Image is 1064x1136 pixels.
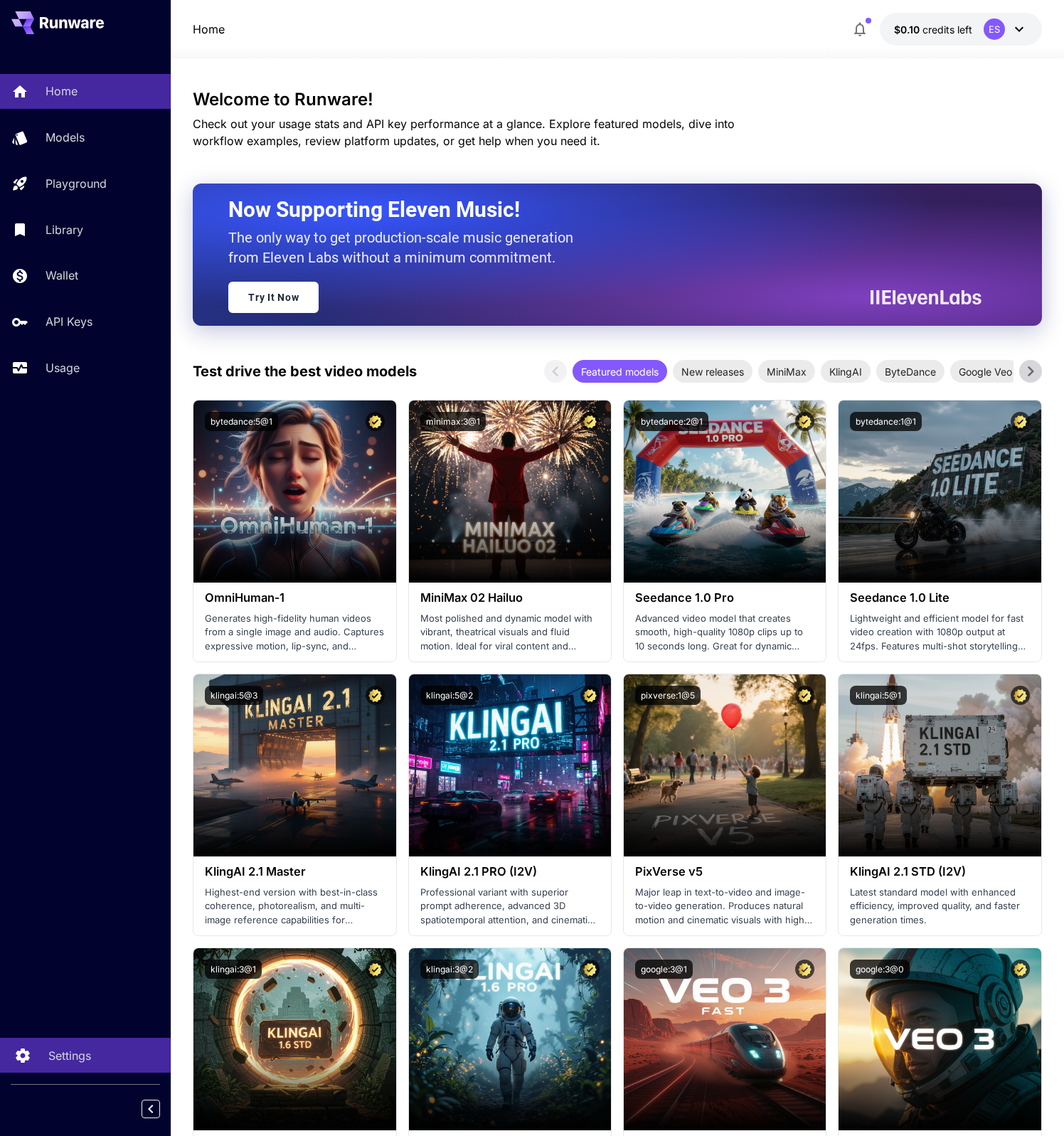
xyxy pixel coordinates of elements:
p: Latest standard model with enhanced efficiency, improved quality, and faster generation times. [850,886,1029,928]
button: klingai:5@2 [420,686,479,705]
p: Library [46,221,83,238]
p: Test drive the best video models [193,361,417,382]
button: pixverse:1@5 [635,686,701,705]
p: The only way to get production-scale music generation from Eleven Labs without a minimum commitment. [228,228,584,267]
h3: Seedance 1.0 Lite [850,591,1029,605]
h3: MiniMax 02 Hailuo [420,591,600,605]
span: Check out your usage stats and API key performance at a glance. Explore featured models, dive int... [193,117,735,148]
p: API Keys [46,313,92,330]
h3: KlingAI 2.1 PRO (I2V) [420,865,600,878]
p: Home [46,83,78,100]
button: $0.09779ES [880,13,1042,46]
img: alt [839,948,1041,1130]
a: Try It Now [228,282,319,313]
span: credits left [922,23,972,36]
button: klingai:3@1 [205,960,262,979]
p: Highest-end version with best-in-class coherence, photorealism, and multi-image reference capabil... [205,886,384,928]
div: MiniMax [758,360,815,383]
button: minimax:3@1 [420,412,486,431]
span: Featured models [573,364,667,379]
button: bytedance:5@1 [205,412,278,431]
div: ByteDance [876,360,945,383]
img: alt [409,674,611,856]
span: MiniMax [758,364,815,379]
p: Usage [46,359,80,376]
h3: PixVerse v5 [635,865,814,878]
span: $0.10 [894,23,922,36]
div: ES [984,18,1005,40]
button: Certified Model – Vetted for best performance and includes a commercial license. [1011,412,1030,431]
h3: OmniHuman‑1 [205,591,384,605]
button: Certified Model – Vetted for best performance and includes a commercial license. [1011,686,1030,705]
h3: KlingAI 2.1 Master [205,865,384,878]
img: alt [193,674,395,856]
p: Lightweight and efficient model for fast video creation with 1080p output at 24fps. Features mult... [850,612,1029,654]
p: Playground [46,175,107,192]
button: bytedance:2@1 [635,412,708,431]
img: alt [839,674,1041,856]
p: Settings [48,1047,91,1064]
img: alt [409,948,611,1130]
button: Certified Model – Vetted for best performance and includes a commercial license. [580,412,600,431]
button: Certified Model – Vetted for best performance and includes a commercial license. [580,686,600,705]
button: Certified Model – Vetted for best performance and includes a commercial license. [795,960,814,979]
nav: breadcrumb [193,21,225,38]
div: Featured models [573,360,667,383]
button: Certified Model – Vetted for best performance and includes a commercial license. [795,686,814,705]
button: google:3@1 [635,960,693,979]
a: Home [193,21,225,38]
button: Certified Model – Vetted for best performance and includes a commercial license. [795,412,814,431]
button: Certified Model – Vetted for best performance and includes a commercial license. [1011,960,1030,979]
img: alt [839,400,1041,583]
button: klingai:5@3 [205,686,263,705]
p: Professional variant with superior prompt adherence, advanced 3D spatiotemporal attention, and ci... [420,886,600,928]
h3: Welcome to Runware! [193,90,1041,110]
p: Generates high-fidelity human videos from a single image and audio. Captures expressive motion, l... [205,612,384,654]
button: Certified Model – Vetted for best performance and includes a commercial license. [580,960,600,979]
div: Google Veo [950,360,1021,383]
button: Certified Model – Vetted for best performance and includes a commercial license. [366,686,385,705]
img: alt [193,400,395,583]
button: klingai:5@1 [850,686,907,705]
p: Wallet [46,267,78,284]
button: Certified Model – Vetted for best performance and includes a commercial license. [366,412,385,431]
div: Collapse sidebar [152,1096,171,1122]
span: New releases [673,364,752,379]
span: KlingAI [821,364,871,379]
button: google:3@0 [850,960,910,979]
h3: KlingAI 2.1 STD (I2V) [850,865,1029,878]
img: alt [624,400,826,583]
img: alt [409,400,611,583]
h3: Seedance 1.0 Pro [635,591,814,605]
img: alt [193,948,395,1130]
div: $0.09779 [894,22,972,37]
p: Major leap in text-to-video and image-to-video generation. Produces natural motion and cinematic ... [635,886,814,928]
button: Certified Model – Vetted for best performance and includes a commercial license. [366,960,385,979]
h2: Now Supporting Eleven Music! [228,196,970,223]
span: Google Veo [950,364,1021,379]
img: alt [624,674,826,856]
div: New releases [673,360,752,383]
span: ByteDance [876,364,945,379]
p: Advanced video model that creates smooth, high-quality 1080p clips up to 10 seconds long. Great f... [635,612,814,654]
div: KlingAI [821,360,871,383]
button: klingai:3@2 [420,960,479,979]
button: Collapse sidebar [142,1100,160,1118]
img: alt [624,948,826,1130]
button: bytedance:1@1 [850,412,922,431]
p: Models [46,129,85,146]
p: Most polished and dynamic model with vibrant, theatrical visuals and fluid motion. Ideal for vira... [420,612,600,654]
